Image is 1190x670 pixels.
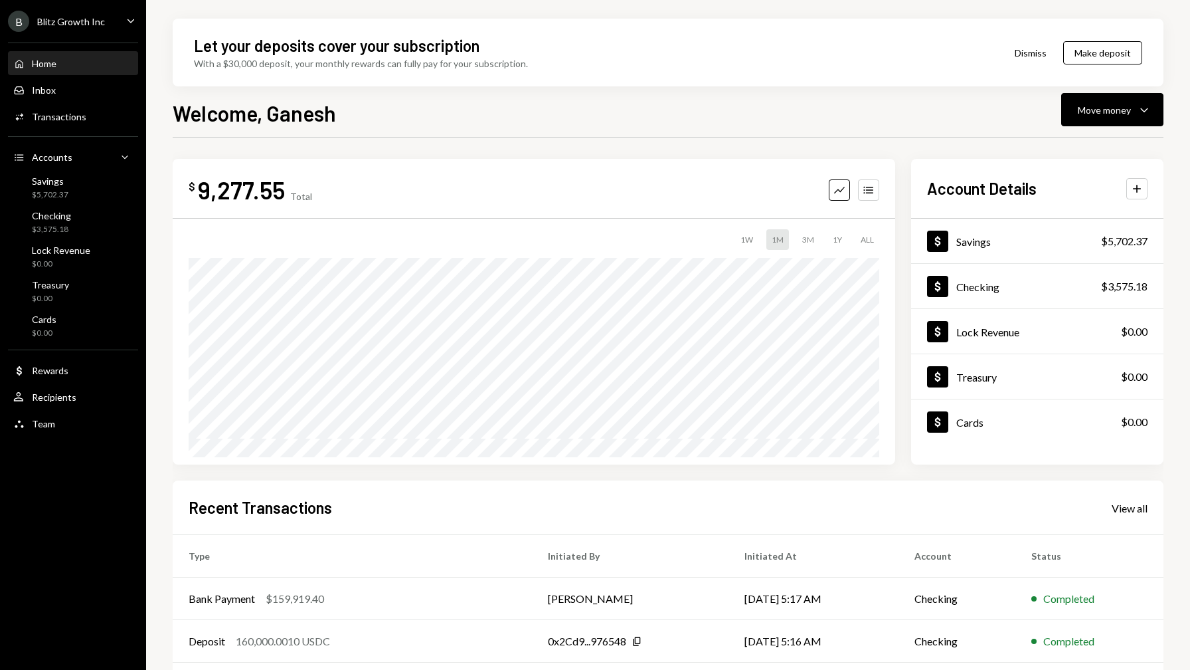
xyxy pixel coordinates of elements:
div: 1W [735,229,758,250]
div: $0.00 [32,293,69,304]
button: Move money [1061,93,1163,126]
div: B [8,11,29,32]
td: [PERSON_NAME] [532,578,728,620]
div: Let your deposits cover your subscription [194,35,479,56]
th: Account [898,535,1015,578]
a: Lock Revenue$0.00 [8,241,138,273]
div: Total [290,191,312,202]
a: Transactions [8,104,138,128]
div: Transactions [32,111,86,122]
div: $0.00 [1121,369,1147,385]
div: Deposit [189,633,225,649]
a: Checking$3,575.18 [8,206,138,238]
h2: Account Details [927,177,1037,199]
button: Dismiss [998,37,1063,68]
div: $0.00 [32,259,90,270]
a: Home [8,51,138,75]
a: Treasury$0.00 [8,275,138,307]
div: 1Y [827,229,847,250]
a: Rewards [8,358,138,382]
div: With a $30,000 deposit, your monthly rewards can fully pay for your subscription. [194,56,528,70]
th: Type [173,535,532,578]
div: Lock Revenue [32,245,90,256]
div: $159,919.40 [266,591,324,607]
div: 3M [797,229,819,250]
div: 160,000.0010 USDC [236,633,330,649]
div: Rewards [32,365,68,376]
div: $0.00 [1121,324,1147,340]
a: Inbox [8,78,138,102]
div: 9,277.55 [198,175,285,205]
button: Make deposit [1063,41,1142,64]
a: Checking$3,575.18 [911,264,1163,308]
h1: Welcome, Ganesh [173,100,336,126]
div: Savings [32,175,68,187]
h2: Recent Transactions [189,497,332,518]
div: $0.00 [32,328,56,339]
a: Savings$5,702.37 [8,171,138,203]
div: Treasury [32,279,69,290]
div: 0x2Cd9...976548 [548,633,626,649]
div: $5,702.37 [32,189,68,201]
a: Treasury$0.00 [911,354,1163,399]
td: [DATE] 5:17 AM [728,578,898,620]
div: Team [32,418,55,429]
a: View all [1112,501,1147,515]
th: Initiated By [532,535,728,578]
div: Completed [1043,591,1094,607]
div: $0.00 [1121,414,1147,430]
div: $5,702.37 [1101,233,1147,249]
td: Checking [898,620,1015,663]
a: Recipients [8,385,138,409]
div: Savings [956,235,991,248]
td: [DATE] 5:16 AM [728,620,898,663]
div: Treasury [956,371,997,384]
div: Recipients [32,391,76,403]
div: Cards [956,416,983,429]
th: Status [1015,535,1163,578]
a: Accounts [8,145,138,169]
th: Initiated At [728,535,898,578]
div: Bank Payment [189,591,255,607]
a: Cards$0.00 [8,310,138,342]
div: View all [1112,502,1147,515]
div: Lock Revenue [956,326,1019,338]
div: ALL [855,229,879,250]
a: Cards$0.00 [911,399,1163,444]
a: Team [8,411,138,435]
div: $3,575.18 [32,224,71,235]
div: 1M [766,229,789,250]
div: Blitz Growth Inc [37,16,105,27]
div: Checking [956,280,999,293]
div: Completed [1043,633,1094,649]
div: Inbox [32,84,56,96]
div: Accounts [32,152,72,163]
div: $ [189,180,195,193]
div: Checking [32,210,71,221]
div: $3,575.18 [1101,279,1147,294]
td: Checking [898,578,1015,620]
a: Savings$5,702.37 [911,219,1163,263]
div: Move money [1078,103,1131,117]
div: Home [32,58,56,69]
a: Lock Revenue$0.00 [911,309,1163,354]
div: Cards [32,314,56,325]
